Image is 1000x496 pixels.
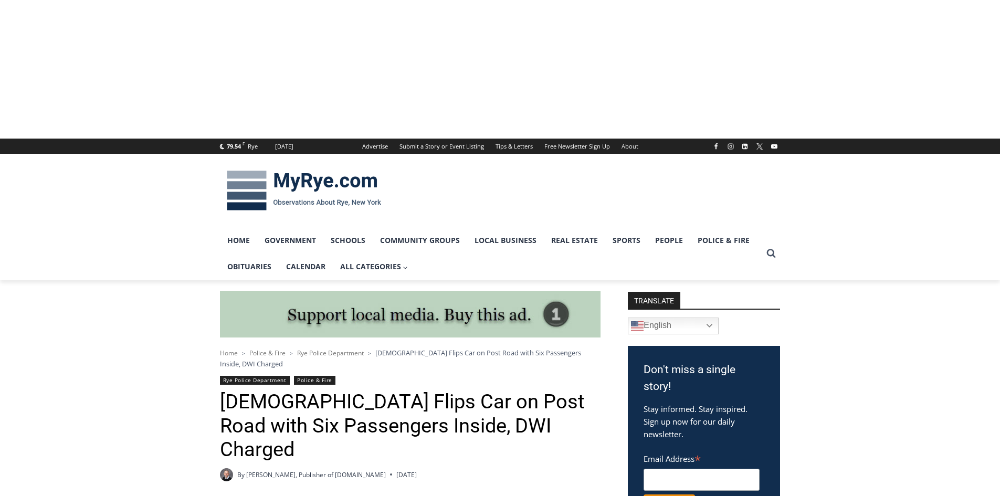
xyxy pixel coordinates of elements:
a: Linkedin [739,140,751,153]
a: Advertise [356,139,394,154]
img: support local media, buy this ad [220,291,601,338]
a: Free Newsletter Sign Up [539,139,616,154]
div: Rye [248,142,258,151]
label: Email Address [644,448,760,467]
a: People [648,227,690,254]
a: Obituaries [220,254,279,280]
a: X [753,140,766,153]
span: [DEMOGRAPHIC_DATA] Flips Car on Post Road with Six Passengers Inside, DWI Charged [220,348,581,368]
a: Submit a Story or Event Listing [394,139,490,154]
span: > [368,350,371,357]
a: Local Business [467,227,544,254]
nav: Breadcrumbs [220,347,601,369]
img: MyRye.com [220,163,388,218]
a: Rye Police Department [220,376,290,385]
span: By [237,470,245,480]
span: > [290,350,293,357]
a: Home [220,227,257,254]
a: Facebook [710,140,722,153]
a: About [616,139,644,154]
a: YouTube [768,140,781,153]
a: Author image [220,468,233,481]
div: [DATE] [275,142,293,151]
a: Tips & Letters [490,139,539,154]
button: View Search Form [762,244,781,263]
nav: Primary Navigation [220,227,762,280]
nav: Secondary Navigation [356,139,644,154]
a: Rye Police Department [297,349,364,357]
a: Government [257,227,323,254]
a: Calendar [279,254,333,280]
a: Community Groups [373,227,467,254]
a: Real Estate [544,227,605,254]
a: Police & Fire [690,227,757,254]
p: Stay informed. Stay inspired. Sign up now for our daily newsletter. [644,403,764,440]
span: All Categories [340,261,408,272]
h1: [DEMOGRAPHIC_DATA] Flips Car on Post Road with Six Passengers Inside, DWI Charged [220,390,601,462]
a: Schools [323,227,373,254]
a: Instagram [724,140,737,153]
a: English [628,318,719,334]
a: Sports [605,227,648,254]
strong: TRANSLATE [628,292,680,309]
span: 79.54 [227,142,241,150]
img: en [631,320,644,332]
time: [DATE] [396,470,417,480]
a: [PERSON_NAME], Publisher of [DOMAIN_NAME] [246,470,386,479]
span: F [243,141,245,146]
a: Police & Fire [249,349,286,357]
h3: Don't miss a single story! [644,362,764,395]
span: > [242,350,245,357]
a: Police & Fire [294,376,335,385]
a: All Categories [333,254,416,280]
a: Home [220,349,238,357]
